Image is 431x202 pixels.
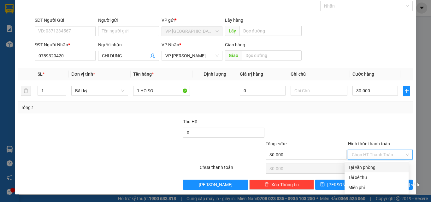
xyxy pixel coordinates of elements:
span: Đơn vị tính [71,72,95,77]
span: Lấy [225,26,239,36]
button: deleteXóa Thông tin [249,180,314,190]
th: Ghi chú [288,68,350,80]
input: 0 [240,86,285,96]
span: plus [403,88,410,93]
div: SĐT Người Gửi [35,17,96,24]
div: Tổng: 1 [21,104,167,111]
div: Tại văn phòng [348,164,405,171]
button: printer[PERSON_NAME] và In [364,180,413,190]
input: Dọc đường [239,26,302,36]
div: SĐT Người Nhận [35,41,96,48]
span: save [320,182,325,187]
label: Hình thức thanh toán [348,141,390,146]
span: Tên hàng [133,72,154,77]
span: Cước hàng [352,72,374,77]
span: Giá trị hàng [240,72,263,77]
span: delete [264,182,269,187]
span: Lấy hàng [225,18,243,23]
button: [PERSON_NAME] [183,180,248,190]
span: Định lượng [204,72,226,77]
span: user-add [150,53,155,58]
div: Người nhận [98,41,159,48]
span: Giao [225,50,242,61]
span: [PERSON_NAME] [199,181,233,188]
span: SL [38,72,43,77]
span: Bất kỳ [75,86,124,95]
input: VD: Bàn, Ghế [133,86,190,96]
input: Dọc đường [242,50,302,61]
span: VP Sài Gòn [165,26,219,36]
span: Giao hàng [225,42,245,47]
span: VP Phan Thiết [165,51,219,61]
input: Ghi Chú [291,86,347,96]
button: delete [21,86,31,96]
button: save[PERSON_NAME] [315,180,363,190]
div: VP gửi [162,17,222,24]
div: Tài xế thu [348,174,405,181]
div: Miễn phí [348,184,405,191]
span: [PERSON_NAME] [327,181,361,188]
span: Tổng cước [266,141,286,146]
div: Chưa thanh toán [199,164,265,175]
button: plus [403,86,410,96]
span: Thu Hộ [183,119,198,124]
div: Người gửi [98,17,159,24]
span: VP Nhận [162,42,179,47]
span: Xóa Thông tin [271,181,299,188]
